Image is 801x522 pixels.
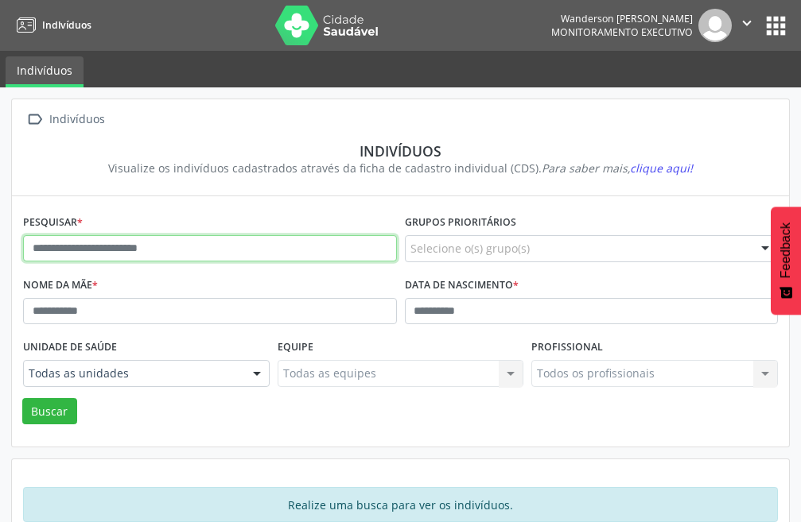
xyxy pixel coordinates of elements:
button:  [732,9,762,42]
img: img [698,9,732,42]
label: Profissional [531,335,603,360]
button: Buscar [22,398,77,425]
label: Pesquisar [23,211,83,235]
div: Indivíduos [34,142,767,160]
i: Para saber mais, [542,160,693,176]
a: Indivíduos [11,12,91,38]
span: clique aqui! [630,160,693,176]
span: Todas as unidades [29,365,237,381]
button: apps [762,12,790,40]
label: Nome da mãe [23,273,98,298]
div: Wanderson [PERSON_NAME] [551,12,693,25]
span: Selecione o(s) grupo(s) [410,240,530,257]
label: Data de nascimento [405,273,519,298]
span: Indivíduos [42,18,91,32]
i:  [23,108,46,131]
button: Feedback - Mostrar pesquisa [771,207,801,315]
a:  Indivíduos [23,108,107,131]
div: Realize uma busca para ver os indivíduos. [23,487,778,522]
i:  [738,14,756,32]
a: Indivíduos [6,56,84,87]
label: Equipe [278,335,313,360]
span: Feedback [779,222,793,278]
span: Monitoramento Executivo [551,25,693,39]
label: Unidade de saúde [23,335,117,360]
label: Grupos prioritários [405,211,516,235]
div: Indivíduos [46,108,107,131]
div: Visualize os indivíduos cadastrados através da ficha de cadastro individual (CDS). [34,160,767,176]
